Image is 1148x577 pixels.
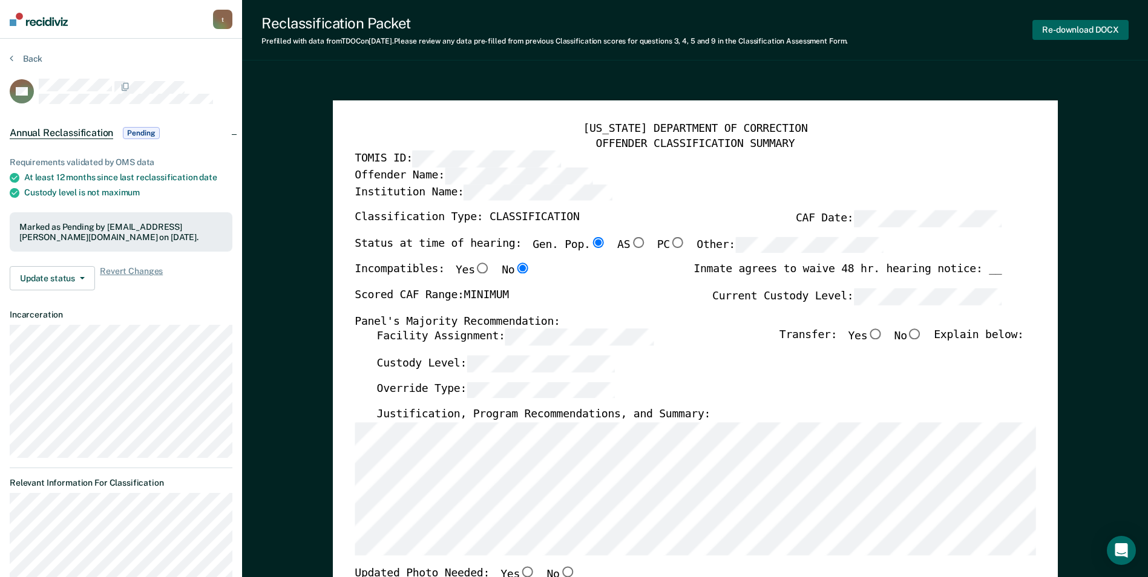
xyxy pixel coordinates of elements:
[102,187,140,197] span: maximum
[213,10,232,29] button: t
[853,288,1002,305] input: Current Custody Level:
[559,566,575,577] input: No
[533,237,606,253] label: Gen. Pop.
[355,184,612,200] label: Institution Name:
[376,408,710,423] label: Justification, Program Recommendations, and Summary:
[907,329,923,340] input: No
[796,210,1002,227] label: CAF Date:
[10,310,232,320] dt: Incarceration
[376,329,653,345] label: Facility Assignment:
[867,329,883,340] input: Yes
[261,37,848,45] div: Prefilled with data from TDOC on [DATE] . Please review any data pre-filled from previous Classif...
[456,263,491,279] label: Yes
[355,315,1002,329] div: Panel's Majority Recommendation:
[123,127,159,139] span: Pending
[412,151,560,168] input: TOMIS ID:
[355,263,530,288] div: Incompatibles:
[10,13,68,26] img: Recidiviz
[474,263,490,274] input: Yes
[712,288,1002,305] label: Current Custody Level:
[848,329,883,345] label: Yes
[735,237,884,253] input: Other:
[617,237,646,253] label: AS
[467,356,615,372] input: Custody Level:
[779,329,1024,356] div: Transfer: Explain below:
[261,15,848,32] div: Reclassification Packet
[355,122,1035,137] div: [US_STATE] DEPARTMENT OF CORRECTION
[19,222,223,243] div: Marked as Pending by [EMAIL_ADDRESS][PERSON_NAME][DOMAIN_NAME] on [DATE].
[444,168,592,184] input: Offender Name:
[10,157,232,168] div: Requirements validated by OMS data
[853,210,1002,227] input: CAF Date:
[355,210,579,227] label: Classification Type: CLASSIFICATION
[376,382,615,398] label: Override Type:
[10,53,42,64] button: Back
[199,172,217,182] span: date
[1107,536,1136,565] div: Open Intercom Messenger
[894,329,922,345] label: No
[697,237,884,253] label: Other:
[355,137,1035,151] div: OFFENDER CLASSIFICATION SUMMARY
[10,478,232,488] dt: Relevant Information For Classification
[670,237,686,248] input: PC
[1032,20,1129,40] button: Re-download DOCX
[10,127,113,139] span: Annual Reclassification
[10,266,95,290] button: Update status
[505,329,653,345] input: Facility Assignment:
[694,263,1002,288] div: Inmate agrees to waive 48 hr. hearing notice: __
[467,382,615,398] input: Override Type:
[464,184,612,200] input: Institution Name:
[355,151,560,168] label: TOMIS ID:
[502,263,530,279] label: No
[590,237,606,248] input: Gen. Pop.
[355,288,509,305] label: Scored CAF Range: MINIMUM
[520,566,536,577] input: Yes
[630,237,646,248] input: AS
[657,237,685,253] label: PC
[514,263,530,274] input: No
[355,237,884,264] div: Status at time of hearing:
[24,172,232,183] div: At least 12 months since last reclassification
[355,168,593,184] label: Offender Name:
[376,356,615,372] label: Custody Level:
[100,266,163,290] span: Revert Changes
[24,187,232,198] div: Custody level is not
